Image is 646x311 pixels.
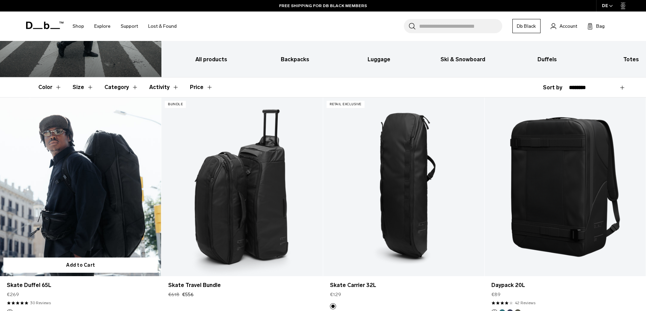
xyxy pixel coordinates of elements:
a: Skate Carrier 32L [330,281,477,289]
span: €556 [182,291,194,298]
a: Db Black [512,19,541,33]
s: €618 [168,291,179,298]
a: Skate Travel Bundle [161,97,322,276]
button: Toggle Filter [38,77,62,97]
a: Account [551,22,577,30]
button: Black Out [330,303,336,309]
a: Skate Duffel 65L [7,281,154,289]
span: €89 [491,291,501,298]
a: FREE SHIPPING FOR DB BLACK MEMBERS [279,3,367,9]
nav: Main Navigation [67,12,182,41]
a: 30 reviews [30,300,51,306]
button: Add to Cart [3,258,158,273]
h3: Duffels [511,55,583,64]
a: Shop [73,14,84,38]
button: Toggle Filter [104,77,138,97]
a: Daypack 20L [491,281,639,289]
h3: Backpacks [259,55,331,64]
a: Skate Travel Bundle [168,281,316,289]
a: Support [121,14,138,38]
a: 42 reviews [515,300,535,306]
button: Toggle Filter [73,77,94,97]
a: Lost & Found [148,14,177,38]
a: Skate Carrier 32L [323,97,484,276]
span: €269 [7,291,19,298]
a: Daypack 20L [485,97,646,276]
button: Toggle Filter [149,77,179,97]
p: retail exclusive [327,101,365,108]
span: Bag [596,23,605,30]
button: Bag [587,22,605,30]
h3: All products [175,55,247,64]
a: Explore [94,14,111,38]
h3: Ski & Snowboard [427,55,499,64]
p: Bundle [165,101,186,108]
h3: Luggage [343,55,415,64]
button: Toggle Price [190,77,213,97]
span: €129 [330,291,341,298]
span: Account [560,23,577,30]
